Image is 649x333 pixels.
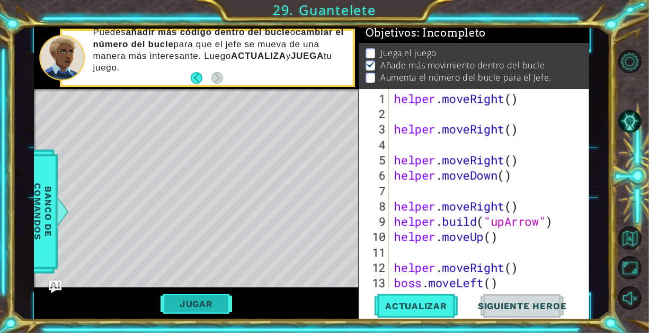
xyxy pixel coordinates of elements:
div: 5 [361,152,389,168]
div: 12 [361,260,389,275]
button: Actualizar [375,294,458,317]
div: 13 [361,275,389,291]
span: Siguiente Heroe [467,301,577,311]
div: 1 [361,91,389,106]
span: Banco de comandos [29,156,57,266]
button: Pista AI [618,110,642,133]
button: Opciones del Nivel [618,50,642,73]
span: : Incompleto [417,27,486,39]
span: Objetivos [366,27,486,40]
p: Aumenta el número del bucle para el Jefe. [380,72,552,83]
button: Activar sonido. [618,286,642,310]
div: 2 [361,106,389,121]
div: 7 [361,183,389,198]
div: 4 [361,137,389,152]
img: Check mark for checkbox [366,59,376,68]
button: Maximizar Navegador [618,256,642,279]
span: Actualizar [375,301,458,311]
a: Volver al Mapa [620,223,649,253]
div: 10 [361,229,389,244]
div: 8 [361,198,389,214]
strong: cambiar el número del bucle [93,27,344,49]
div: 3 [361,121,389,137]
strong: JUEGA [291,51,324,61]
button: Ask AI [49,281,61,293]
button: Back [191,72,211,84]
button: Jugar [161,294,232,314]
button: Next [211,72,223,84]
strong: ACTUALIZA [231,51,286,61]
p: Puedes o para que el jefe se mueva de una manera más interesante. Luego y tu juego. [93,27,346,73]
div: 6 [361,168,389,183]
p: Juega el juego [380,47,437,59]
button: Siguiente Heroe [467,294,577,317]
div: 9 [361,214,389,229]
div: 11 [361,244,389,260]
strong: añadir más código dentro del bucle [126,27,290,37]
button: Volver al Mapa [618,226,642,250]
p: Añade más movimiento dentro del bucle [380,59,545,71]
